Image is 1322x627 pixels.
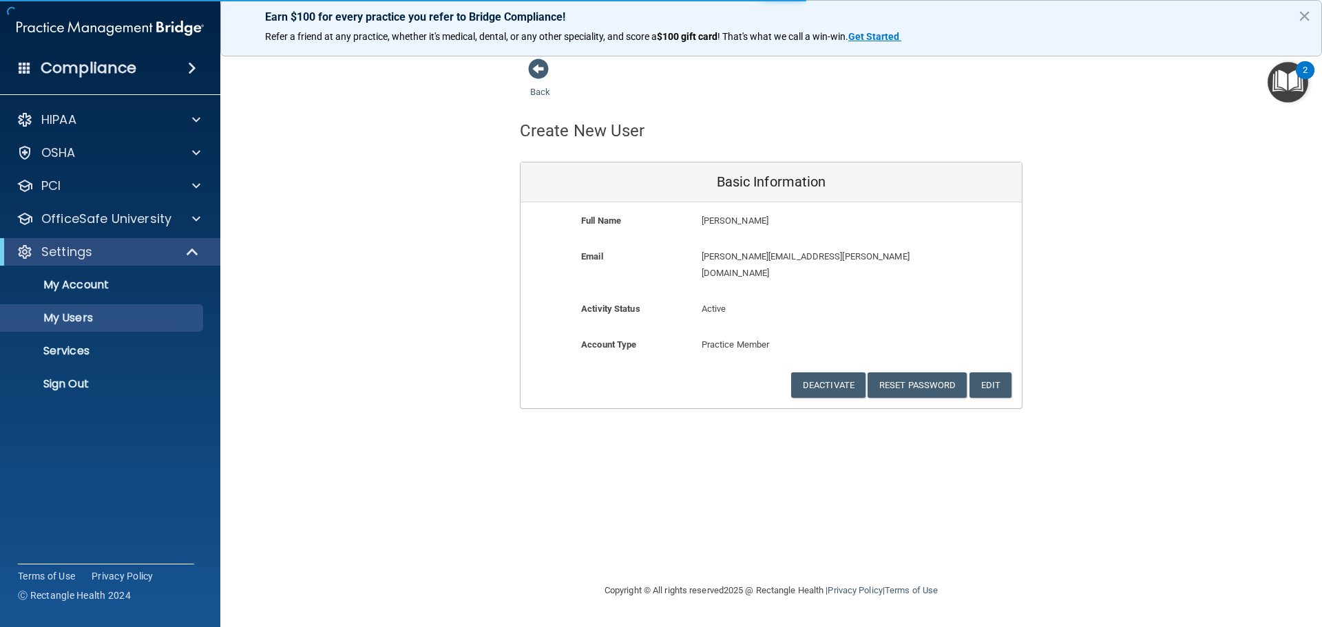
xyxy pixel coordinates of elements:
[17,145,200,161] a: OSHA
[702,213,921,229] p: [PERSON_NAME]
[9,278,197,292] p: My Account
[868,372,967,398] button: Reset Password
[848,31,899,42] strong: Get Started
[18,588,131,602] span: Ⓒ Rectangle Health 2024
[702,337,841,353] p: Practice Member
[265,10,1277,23] p: Earn $100 for every practice you refer to Bridge Compliance!
[41,145,76,161] p: OSHA
[265,31,657,42] span: Refer a friend at any practice, whether it's medical, dental, or any other speciality, and score a
[9,377,197,391] p: Sign Out
[969,372,1011,398] button: Edit
[17,14,204,42] img: PMB logo
[530,70,550,97] a: Back
[885,585,938,595] a: Terms of Use
[41,211,171,227] p: OfficeSafe University
[1253,532,1305,584] iframe: Drift Widget Chat Controller
[9,311,197,325] p: My Users
[848,31,901,42] a: Get Started
[791,372,865,398] button: Deactivate
[41,111,76,128] p: HIPAA
[581,215,621,226] b: Full Name
[521,162,1022,202] div: Basic Information
[17,211,200,227] a: OfficeSafe University
[717,31,848,42] span: ! That's what we call a win-win.
[41,178,61,194] p: PCI
[92,569,154,583] a: Privacy Policy
[1268,62,1308,103] button: Open Resource Center, 2 new notifications
[41,244,92,260] p: Settings
[828,585,882,595] a: Privacy Policy
[657,31,717,42] strong: $100 gift card
[581,339,636,350] b: Account Type
[702,248,921,281] p: [PERSON_NAME][EMAIL_ADDRESS][PERSON_NAME][DOMAIN_NAME]
[41,59,136,78] h4: Compliance
[17,178,200,194] a: PCI
[17,244,200,260] a: Settings
[17,111,200,128] a: HIPAA
[1303,70,1308,88] div: 2
[520,122,645,140] h4: Create New User
[581,304,640,314] b: Activity Status
[702,301,841,317] p: Active
[520,568,1022,613] div: Copyright © All rights reserved 2025 @ Rectangle Health | |
[18,569,75,583] a: Terms of Use
[1298,5,1311,27] button: Close
[9,344,197,358] p: Services
[581,251,603,262] b: Email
